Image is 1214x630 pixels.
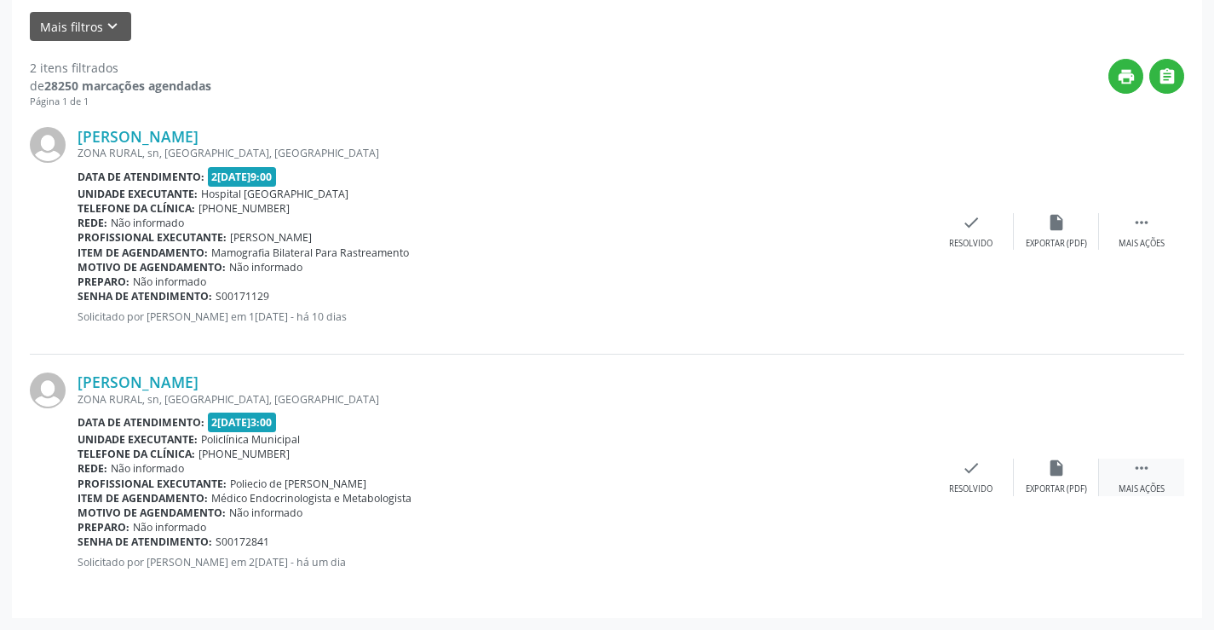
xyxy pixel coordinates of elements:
[230,230,312,245] span: [PERSON_NAME]
[78,275,129,289] b: Preparo:
[78,289,212,303] b: Senha de atendimento:
[30,77,211,95] div: de
[30,12,131,42] button: Mais filtroskeyboard_arrow_down
[211,491,411,506] span: Médico Endocrinologista e Metabologista
[78,170,204,184] b: Data de atendimento:
[198,201,290,216] span: [PHONE_NUMBER]
[78,127,198,146] a: [PERSON_NAME]
[30,127,66,163] img: img
[229,260,302,275] span: Não informado
[78,520,129,535] b: Preparo:
[201,187,348,201] span: Hospital [GEOGRAPHIC_DATA]
[1026,483,1087,495] div: Exportar (PDF)
[111,461,184,476] span: Não informado
[133,275,206,289] span: Não informado
[230,477,366,491] span: Poliecio de [PERSON_NAME]
[78,230,227,245] b: Profissional executante:
[1026,238,1087,250] div: Exportar (PDF)
[1132,213,1151,232] i: 
[133,520,206,535] span: Não informado
[78,555,929,569] p: Solicitado por [PERSON_NAME] em 2[DATE] - há um dia
[198,447,290,461] span: [PHONE_NUMBER]
[229,506,302,520] span: Não informado
[216,289,269,303] span: S00171129
[78,432,198,447] b: Unidade executante:
[1119,238,1165,250] div: Mais ações
[78,491,208,506] b: Item de agendamento:
[44,78,211,94] strong: 28250 marcações agendadas
[78,392,929,407] div: ZONA RURAL, sn, [GEOGRAPHIC_DATA], [GEOGRAPHIC_DATA]
[78,260,226,275] b: Motivo de agendamento:
[30,59,211,77] div: 2 itens filtrados
[78,201,195,216] b: Telefone da clínica:
[103,17,122,36] i: keyboard_arrow_down
[949,238,992,250] div: Resolvido
[1119,483,1165,495] div: Mais ações
[78,373,198,391] a: [PERSON_NAME]
[30,95,211,109] div: Página 1 de 1
[962,213,981,232] i: check
[78,477,227,491] b: Profissional executante:
[78,146,929,160] div: ZONA RURAL, sn, [GEOGRAPHIC_DATA], [GEOGRAPHIC_DATA]
[211,246,409,260] span: Mamografia Bilateral Para Rastreamento
[201,432,300,447] span: Policlínica Municipal
[208,413,277,432] span: 2[DATE]3:00
[1047,213,1066,232] i: insert_drive_file
[1158,67,1177,86] i: 
[78,506,226,520] b: Motivo de agendamento:
[78,447,195,461] b: Telefone da clínica:
[1108,59,1143,94] button: print
[962,459,981,477] i: check
[78,461,107,476] b: Rede:
[78,535,212,549] b: Senha de atendimento:
[1117,67,1136,86] i: print
[78,187,198,201] b: Unidade executante:
[949,483,992,495] div: Resolvido
[78,246,208,260] b: Item de agendamento:
[1149,59,1184,94] button: 
[30,373,66,408] img: img
[78,216,107,230] b: Rede:
[208,167,277,187] span: 2[DATE]9:00
[1047,459,1066,477] i: insert_drive_file
[216,535,269,549] span: S00172841
[1132,459,1151,477] i: 
[111,216,184,230] span: Não informado
[78,415,204,430] b: Data de atendimento:
[78,309,929,324] p: Solicitado por [PERSON_NAME] em 1[DATE] - há 10 dias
